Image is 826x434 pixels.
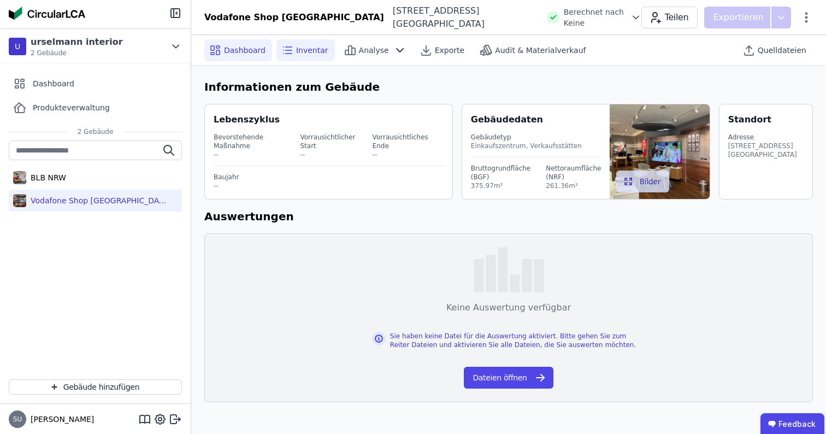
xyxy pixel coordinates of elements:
span: Analyse [359,45,389,56]
div: U [9,38,26,55]
button: Bilder [616,171,669,192]
div: Nettoraumfläche (NRF) [546,164,601,181]
span: Berechnet nach Keine [564,7,626,28]
div: Einkaufszentrum, Verkaufsstätten [471,142,601,150]
button: Teilen [641,7,698,28]
div: -- [373,150,444,159]
div: [STREET_ADDRESS][GEOGRAPHIC_DATA] [728,142,804,159]
span: Inventar [296,45,328,56]
div: Vodafone Shop [GEOGRAPHIC_DATA] [204,11,384,24]
img: empty-state [474,247,544,292]
span: Produkteverwaltung [33,102,110,113]
div: 261.36m² [546,181,601,190]
button: Dateien öffnen [464,367,553,389]
span: Dashboard [224,45,265,56]
span: [PERSON_NAME] [26,414,94,425]
span: Quelldateien [758,45,806,56]
div: 375.97m² [471,181,530,190]
div: urselmann interior [31,36,123,49]
img: Vodafone Shop Nürnberg [13,192,26,209]
img: BLB NRW [13,169,26,186]
div: [STREET_ADDRESS][GEOGRAPHIC_DATA] [384,4,540,31]
div: Sie haben keine Datei für die Auswertung aktiviert. Bitte gehen Sie zum Reiter Dateien und aktivi... [390,332,645,349]
span: 2 Gebäude [67,127,125,136]
div: -- [300,150,370,159]
div: Keine Auswertung verfügbar [446,301,571,314]
div: Gebäudedaten [471,113,610,126]
span: Audit & Materialverkauf [495,45,586,56]
div: -- [214,181,446,190]
div: BLB NRW [26,172,66,183]
div: Bruttogrundfläche (BGF) [471,164,530,181]
img: Concular [9,7,85,20]
div: -- [214,150,298,159]
div: Baujahr [214,173,446,181]
button: Gebäude hinzufügen [9,379,182,395]
p: Exportieren [713,11,766,24]
div: Bevorstehende Maßnahme [214,133,298,150]
span: Dashboard [33,78,74,89]
div: Vorrausichtlicher Start [300,133,370,150]
div: Lebenszyklus [214,113,280,126]
div: Adresse [728,133,804,142]
h6: Auswertungen [204,208,813,225]
span: 2 Gebäude [31,49,123,57]
div: Standort [728,113,771,126]
span: Exporte [435,45,464,56]
div: Gebäudetyp [471,133,601,142]
span: SU [13,416,22,423]
h6: Informationen zum Gebäude [204,79,813,95]
div: Vorrausichtliches Ende [373,133,444,150]
div: Vodafone Shop [GEOGRAPHIC_DATA] [26,195,168,206]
